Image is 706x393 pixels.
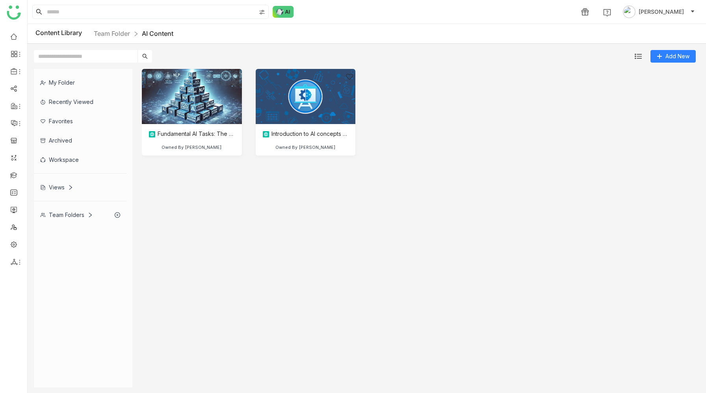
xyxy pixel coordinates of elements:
div: Fundamental AI Tasks: The Foundations of Artificial Intelligence [148,130,236,138]
div: Views [40,184,73,191]
div: Owned By [PERSON_NAME] [275,145,336,150]
div: Workspace [34,150,126,169]
div: Archived [34,131,126,150]
div: My Folder [34,73,126,92]
span: Add New [665,52,689,61]
img: logo [7,6,21,20]
div: Introduction to AI concepts - Training [262,130,349,138]
img: search-type.svg [259,9,265,15]
div: Recently Viewed [34,92,126,111]
a: Team Folder [94,30,130,37]
div: Content Library [35,29,173,39]
button: [PERSON_NAME] [621,6,697,18]
img: list.svg [635,53,642,60]
button: Add New [650,50,696,63]
img: article.svg [262,130,270,138]
img: article.svg [148,130,156,138]
div: Favorites [34,111,126,131]
img: avatar [623,6,635,18]
img: help.svg [603,9,611,17]
span: [PERSON_NAME] [639,7,684,16]
img: ask-buddy-normal.svg [273,6,294,18]
div: Team Folders [40,211,93,218]
div: Owned By [PERSON_NAME] [162,145,222,150]
a: AI Content [142,30,173,37]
